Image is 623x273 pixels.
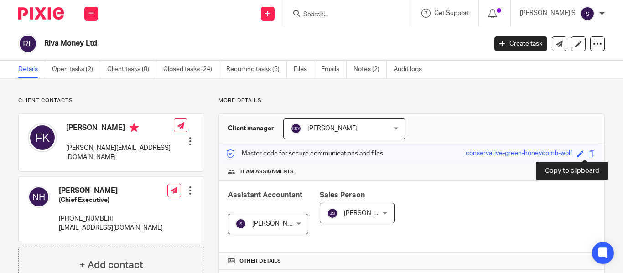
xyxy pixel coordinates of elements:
h5: (Chief Executive) [59,196,163,205]
p: [PERSON_NAME] S [520,9,576,18]
span: [PERSON_NAME] [344,210,394,216]
a: Files [294,61,314,78]
h4: + Add contact [79,258,143,272]
span: [PERSON_NAME] S [252,221,308,227]
h3: Client manager [228,124,274,133]
a: Audit logs [394,61,429,78]
span: Team assignments [239,168,294,175]
img: svg%3E [18,34,37,53]
p: [PERSON_NAME][EMAIL_ADDRESS][DOMAIN_NAME] [66,144,174,162]
p: Client contacts [18,97,204,104]
p: [EMAIL_ADDRESS][DOMAIN_NAME] [59,223,163,232]
a: Recurring tasks (5) [226,61,287,78]
img: svg%3E [235,218,246,229]
a: Notes (2) [353,61,387,78]
p: Master code for secure communications and files [226,149,383,158]
img: Pixie [18,7,64,20]
div: conservative-green-honeycomb-wolf [466,149,572,159]
span: Assistant Accountant [228,191,302,199]
span: Get Support [434,10,469,16]
span: Sales Person [320,191,365,199]
h4: [PERSON_NAME] [59,186,163,196]
h2: Riva Money Ltd [44,39,394,48]
i: Primary [130,123,139,132]
img: svg%3E [327,208,338,219]
img: svg%3E [580,6,595,21]
input: Search [302,11,384,19]
h4: [PERSON_NAME] [66,123,174,134]
a: Client tasks (0) [107,61,156,78]
img: svg%3E [28,186,50,208]
a: Closed tasks (24) [163,61,219,78]
p: [PHONE_NUMBER] [59,214,163,223]
span: Other details [239,258,281,265]
img: svg%3E [291,123,301,134]
p: More details [218,97,605,104]
a: Create task [494,36,547,51]
a: Details [18,61,45,78]
a: Open tasks (2) [52,61,100,78]
a: Emails [321,61,347,78]
span: [PERSON_NAME] [307,125,358,132]
img: svg%3E [28,123,57,152]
